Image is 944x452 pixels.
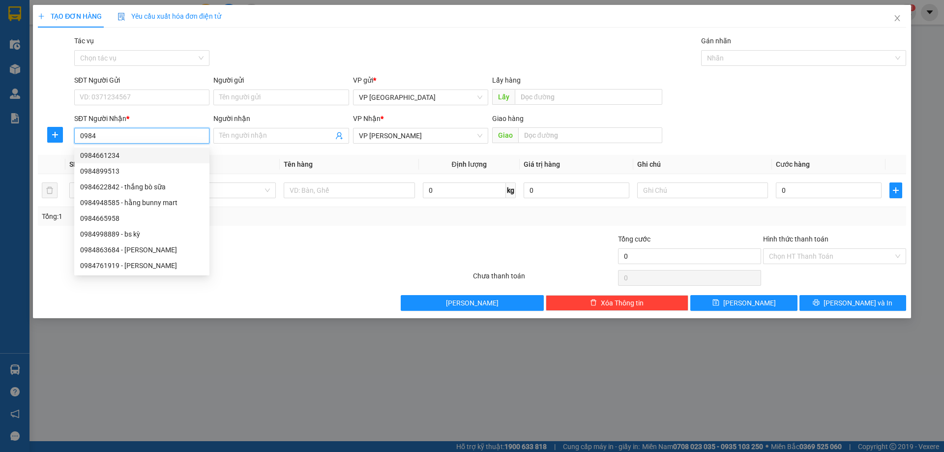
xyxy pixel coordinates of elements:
button: Close [884,5,911,32]
div: 0984899513 [80,166,204,177]
span: Tên hàng [284,160,313,168]
span: Tổng cước [618,235,650,243]
span: Xóa Thông tin [601,298,644,308]
div: VP gửi [353,75,488,86]
button: printer[PERSON_NAME] và In [799,295,906,311]
span: SL [69,160,77,168]
label: Tác vụ [74,37,94,45]
div: 0984661234 [80,150,204,161]
span: Giao hàng [492,115,524,122]
div: Người nhận [213,113,349,124]
div: 0984622842 - thắng bò sữa [80,181,204,192]
div: 0984661234 [74,148,209,163]
input: Dọc đường [518,127,662,143]
button: plus [47,127,63,143]
input: VD: Bàn, Ghế [284,182,414,198]
span: VP Nhận [353,115,381,122]
div: Người gửi [213,75,349,86]
span: close [893,14,901,22]
button: deleteXóa Thông tin [546,295,689,311]
span: Khác [151,183,270,198]
div: 0984899513 [74,163,209,179]
label: Gán nhãn [701,37,731,45]
div: 0984665958 [80,213,204,224]
div: 0984622842 - thắng bò sữa [74,179,209,195]
div: 0984998889 - bs kỳ [74,226,209,242]
div: 0984948585 - hằng bunny mart [74,195,209,211]
div: 0984998889 - bs kỳ [80,229,204,240]
span: plus [48,131,62,139]
div: 0984761919 - [PERSON_NAME] [80,260,204,271]
input: 0 [524,182,629,198]
span: Lấy hàng [492,76,521,84]
button: plus [889,182,902,198]
div: 0984863684 - [PERSON_NAME] [80,244,204,255]
div: 0984665958 [74,211,209,226]
span: Giao [492,127,518,143]
input: Ghi Chú [637,182,768,198]
span: Giá trị hàng [524,160,560,168]
span: plus [890,186,902,194]
span: TẠO ĐƠN HÀNG [38,12,102,20]
span: printer [813,299,820,307]
button: [PERSON_NAME] [401,295,544,311]
div: Chưa thanh toán [472,271,617,288]
span: plus [38,13,45,20]
button: delete [42,182,58,198]
span: VP HÀ NỘI [359,90,482,105]
span: user-add [335,132,343,140]
span: delete [590,299,597,307]
span: Định lượng [452,160,487,168]
div: Tổng: 1 [42,211,364,222]
span: [PERSON_NAME] [446,298,499,308]
span: Lấy [492,89,515,105]
span: kg [506,182,516,198]
span: save [712,299,719,307]
button: save[PERSON_NAME] [690,295,797,311]
span: [PERSON_NAME] và In [824,298,892,308]
div: SĐT Người Nhận [74,113,209,124]
div: 0984761919 - chung thi [74,258,209,273]
span: Yêu cầu xuất hóa đơn điện tử [118,12,221,20]
span: [PERSON_NAME] [723,298,776,308]
span: VP MỘC CHÂU [359,128,482,143]
th: Ghi chú [633,155,772,174]
img: icon [118,13,125,21]
div: 0984948585 - hằng bunny mart [80,197,204,208]
div: SĐT Người Gửi [74,75,209,86]
span: Cước hàng [776,160,810,168]
input: Dọc đường [515,89,662,105]
label: Hình thức thanh toán [763,235,828,243]
div: 0984863684 - quỳnh [74,242,209,258]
